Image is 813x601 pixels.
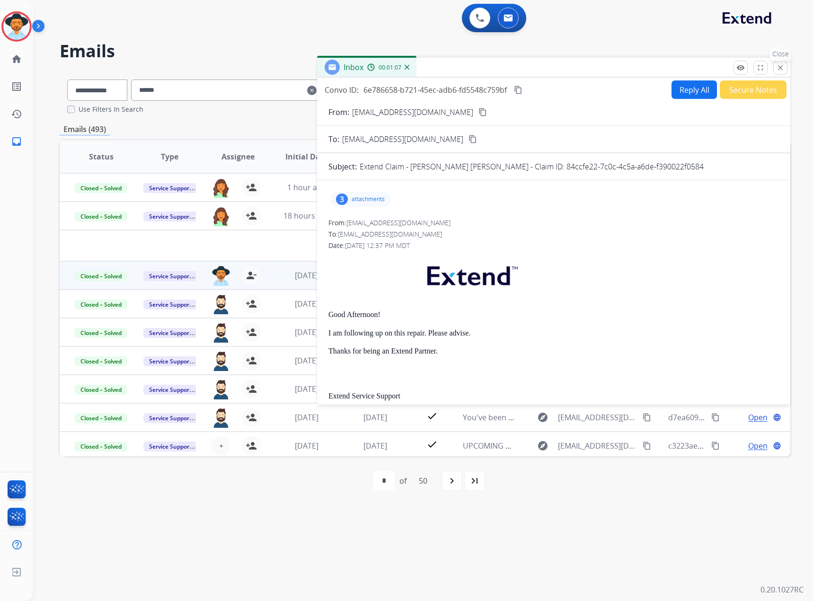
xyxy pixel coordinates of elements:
p: Emails (493) [60,124,110,135]
img: agent-avatar [212,323,230,343]
mat-icon: explore [537,440,548,451]
img: agent-avatar [212,206,230,226]
mat-icon: navigate_next [446,475,458,486]
span: Closed – Solved [75,212,127,221]
mat-icon: language [773,413,781,422]
span: Closed – Solved [75,183,127,193]
span: Service Support [143,356,197,366]
button: + [212,436,230,455]
mat-icon: content_copy [478,108,487,116]
span: [DATE] [363,412,387,423]
button: Reply All [672,80,717,99]
mat-icon: inbox [11,136,22,147]
span: Closed – Solved [75,271,127,281]
span: + [219,440,223,451]
mat-icon: check [426,410,438,422]
mat-icon: person_add [246,412,257,423]
span: Service Support [143,328,197,338]
div: To: [328,230,779,239]
mat-icon: person_add [246,298,257,309]
mat-icon: explore [537,412,548,423]
p: I am following up on this repair. Please advise. [328,329,779,337]
mat-icon: history [11,108,22,120]
img: avatar [3,13,30,40]
span: Service Support [143,385,197,395]
span: Open [748,440,768,451]
p: From: [328,106,349,118]
mat-icon: person_add [246,440,257,451]
mat-icon: close [776,63,785,72]
span: Type [161,151,178,162]
img: agent-avatar [212,351,230,371]
mat-icon: list_alt [11,81,22,92]
span: [DATE] [295,412,318,423]
span: [DATE] [295,327,318,337]
label: Use Filters In Search [79,105,143,114]
span: UPCOMING REPAIR: Extend Customer [463,441,596,451]
p: Thanks for being an Extend Partner. [328,347,779,355]
button: Secure Notes [720,80,786,99]
p: Extend Service Support [328,392,779,400]
p: Subject: [328,161,357,172]
span: Inbox [344,62,363,72]
span: Closed – Solved [75,300,127,309]
span: Closed – Solved [75,385,127,395]
span: Service Support [143,271,197,281]
mat-icon: content_copy [711,442,720,450]
img: agent-avatar [212,178,230,198]
span: Service Support [143,183,197,193]
span: [DATE] [295,384,318,394]
span: 00:01:07 [379,64,401,71]
span: Closed – Solved [75,442,127,451]
mat-icon: content_copy [643,442,651,450]
p: Convo ID: [325,84,359,96]
span: Closed – Solved [75,328,127,338]
p: Close [770,47,791,61]
span: Service Support [143,212,197,221]
span: [DATE] [295,355,318,366]
p: attachments [352,195,385,203]
span: [EMAIL_ADDRESS][DOMAIN_NAME] [342,133,463,145]
span: [EMAIL_ADDRESS][DOMAIN_NAME] [558,412,638,423]
p: To: [328,133,339,145]
span: 6e786658-b721-45ec-adb6-fd5548c759bf [363,85,507,95]
mat-icon: person_add [246,355,257,366]
button: Close [773,61,787,75]
span: Closed – Solved [75,356,127,366]
span: [EMAIL_ADDRESS][DOMAIN_NAME] [558,440,638,451]
span: [DATE] [363,441,387,451]
span: [DATE] [295,270,318,281]
mat-icon: remove_red_eye [736,63,745,72]
span: Service Support [143,442,197,451]
span: Open [748,412,768,423]
div: 50 [411,471,435,490]
mat-icon: person_add [246,383,257,395]
span: Service Support [143,413,197,423]
p: 0.20.1027RC [760,584,804,595]
p: [EMAIL_ADDRESS][DOMAIN_NAME] [352,106,473,118]
mat-icon: clear [307,85,317,96]
mat-icon: person_remove [246,270,257,281]
mat-icon: home [11,53,22,65]
span: [DATE] [295,299,318,309]
mat-icon: content_copy [468,135,477,143]
mat-icon: person_add [246,210,257,221]
mat-icon: check [426,439,438,450]
img: extend.png [415,255,527,292]
span: Closed – Solved [75,413,127,423]
div: 3 [336,194,348,205]
h2: Emails [60,42,790,61]
mat-icon: language [773,442,781,450]
div: of [399,475,406,486]
span: 1 hour ago [287,182,326,193]
p: Extend Claim - [PERSON_NAME] [PERSON_NAME] - Claim ID: 84ccfe22-7c0c-4c5a-a6de-f390022f0584 [360,161,704,172]
mat-icon: content_copy [514,86,522,94]
mat-icon: fullscreen [756,63,765,72]
mat-icon: person_add [246,327,257,338]
span: Initial Date [285,151,328,162]
img: agent-avatar [212,294,230,314]
img: agent-avatar [212,408,230,428]
mat-icon: content_copy [711,413,720,422]
p: Good Afternoon! [328,310,779,319]
mat-icon: person_add [246,182,257,193]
